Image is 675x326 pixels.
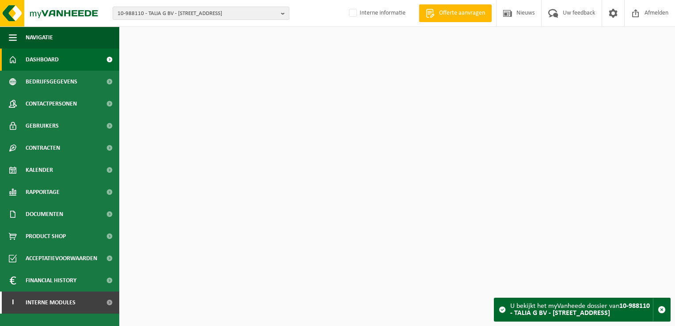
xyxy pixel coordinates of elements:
[26,115,59,137] span: Gebruikers
[26,93,77,115] span: Contactpersonen
[26,71,77,93] span: Bedrijfsgegevens
[437,9,487,18] span: Offerte aanvragen
[419,4,492,22] a: Offerte aanvragen
[26,181,60,203] span: Rapportage
[510,303,650,317] strong: 10-988110 - TALIA G BV - [STREET_ADDRESS]
[113,7,289,20] button: 10-988110 - TALIA G BV - [STREET_ADDRESS]
[26,159,53,181] span: Kalender
[26,292,76,314] span: Interne modules
[118,7,277,20] span: 10-988110 - TALIA G BV - [STREET_ADDRESS]
[26,269,76,292] span: Financial History
[510,298,653,321] div: U bekijkt het myVanheede dossier van
[26,203,63,225] span: Documenten
[26,27,53,49] span: Navigatie
[347,7,406,20] label: Interne informatie
[26,137,60,159] span: Contracten
[26,247,97,269] span: Acceptatievoorwaarden
[9,292,17,314] span: I
[26,49,59,71] span: Dashboard
[26,225,66,247] span: Product Shop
